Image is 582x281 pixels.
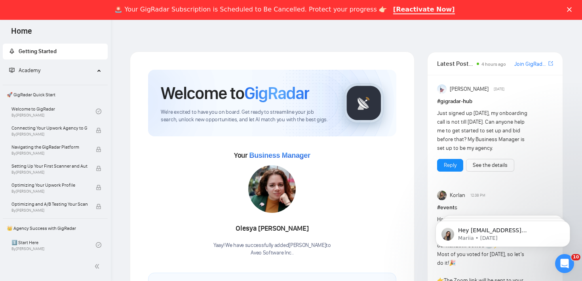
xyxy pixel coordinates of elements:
[470,192,485,199] span: 12:38 PM
[11,236,96,254] a: 1️⃣ Start HereBy[PERSON_NAME]
[11,189,87,194] span: By [PERSON_NAME]
[213,249,331,257] p: Aveo Software Inc. .
[11,208,87,213] span: By [PERSON_NAME]
[161,82,309,104] h1: Welcome to
[19,48,57,55] span: Getting Started
[514,60,547,69] a: Join GigRadar Slack Community
[11,170,87,175] span: By [PERSON_NAME]
[437,159,463,172] button: Reply
[96,147,101,152] span: lock
[567,7,575,12] div: Close
[11,151,87,156] span: By [PERSON_NAME]
[248,165,296,213] img: 1686180000161-149.jpg
[213,222,331,235] div: Olesya [PERSON_NAME]
[11,103,96,120] a: Welcome to GigRadarBy[PERSON_NAME]
[11,124,87,132] span: Connecting Your Upwork Agency to GigRadar
[4,220,107,236] span: 👑 Agency Success with GigRadar
[4,87,107,103] span: 🚀 GigRadar Quick Start
[96,109,101,114] span: check-circle
[444,161,456,170] a: Reply
[11,181,87,189] span: Optimizing Your Upwork Profile
[548,60,553,67] a: export
[9,67,40,74] span: Academy
[571,254,580,260] span: 10
[437,109,530,153] div: Just signed up [DATE], my onboarding call is not till [DATE]. Can anyone help me to get started t...
[244,82,309,104] span: GigRadar
[161,109,331,124] span: We're excited to have you on board. Get ready to streamline your job search, unlock new opportuni...
[9,67,15,73] span: fund-projection-screen
[94,262,102,270] span: double-left
[473,161,508,170] a: See the details
[11,132,87,137] span: By [PERSON_NAME]
[96,128,101,133] span: lock
[344,83,384,123] img: gigradar-logo.png
[9,48,15,54] span: rocket
[11,143,87,151] span: Navigating the GigRadar Platform
[114,6,386,13] div: 🚨 Your GigRadar Subscription is Scheduled to Be Cancelled. Protect your progress 👉🏻
[437,203,553,212] h1: # events
[96,204,101,209] span: lock
[11,162,87,170] span: Setting Up Your First Scanner and Auto-Bidder
[437,97,553,106] h1: # gigradar-hub
[11,200,87,208] span: Optimizing and A/B Testing Your Scanner for Better Results
[96,242,101,248] span: check-circle
[437,191,447,200] img: Korlan
[249,151,310,159] span: Business Manager
[437,59,475,69] span: Latest Posts from the GigRadar Community
[424,204,582,260] iframe: Intercom notifications message
[450,85,489,94] span: [PERSON_NAME]
[449,260,456,266] span: 🎉
[3,44,108,59] li: Getting Started
[213,242,331,257] div: Yaay! We have successfully added [PERSON_NAME] to
[393,6,455,14] a: [Reactivate Now]
[555,254,574,273] iframe: Intercom live chat
[494,86,504,93] span: [DATE]
[234,151,310,160] span: Your
[437,84,447,94] img: Anisuzzaman Khan
[5,25,38,42] span: Home
[96,185,101,190] span: lock
[481,61,506,67] span: 4 hours ago
[466,159,514,172] button: See the details
[96,166,101,171] span: lock
[450,191,465,200] span: Korlan
[19,67,40,74] span: Academy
